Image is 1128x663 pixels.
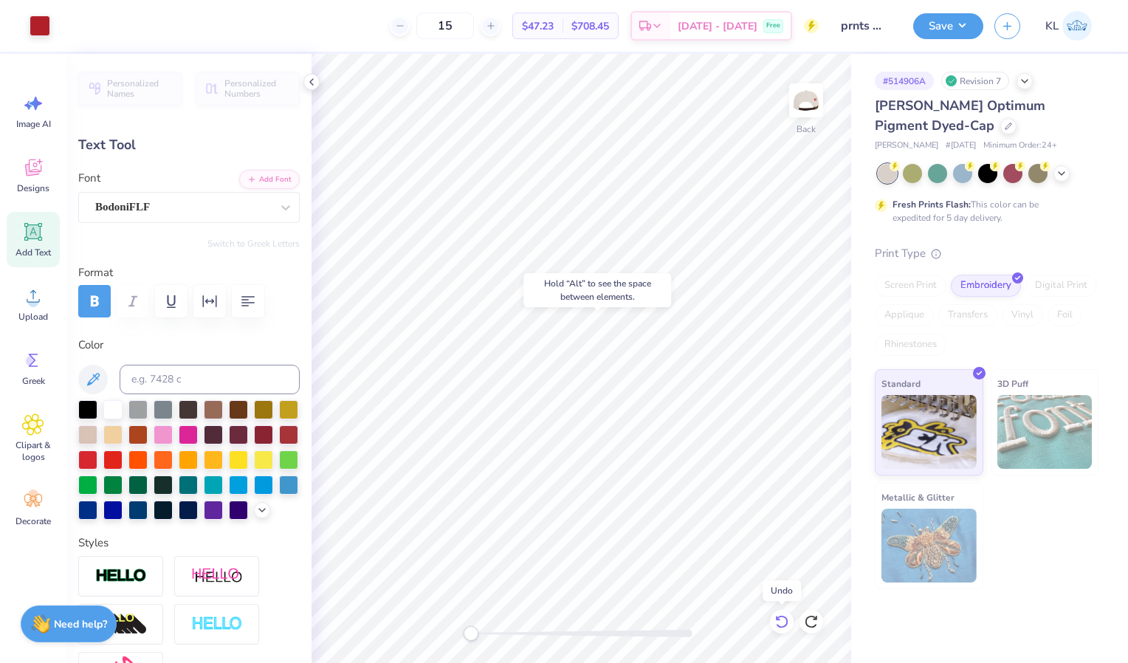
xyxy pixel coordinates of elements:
div: Text Tool [78,135,300,155]
span: Image AI [16,118,51,130]
label: Color [78,337,300,354]
button: Personalized Numbers [196,72,300,106]
span: Standard [881,376,921,391]
button: Switch to Greek Letters [207,238,300,250]
div: Accessibility label [464,626,478,641]
strong: Need help? [54,617,107,631]
span: 3D Puff [997,376,1028,391]
label: Styles [78,535,109,552]
span: [DATE] - [DATE] [678,18,757,34]
div: Screen Print [875,275,946,297]
span: Upload [18,311,48,323]
input: e.g. 7428 c [120,365,300,394]
span: Decorate [16,515,51,527]
div: Embroidery [951,275,1021,297]
div: Undo [763,580,801,601]
img: Standard [881,395,977,469]
img: Back [791,86,821,115]
div: Foil [1048,304,1082,326]
span: Metallic & Glitter [881,489,955,505]
span: Personalized Names [107,78,173,99]
button: Save [913,13,983,39]
img: Shadow [191,567,243,585]
div: Hold “Alt” to see the space between elements. [523,273,671,307]
img: Negative Space [191,616,243,633]
span: Greek [22,375,45,387]
div: Rhinestones [875,334,946,356]
button: Add Font [239,170,300,189]
strong: Fresh Prints Flash: [893,199,971,210]
span: [PERSON_NAME] [875,140,938,152]
span: Free [766,21,780,31]
label: Font [78,170,100,187]
span: Minimum Order: 24 + [983,140,1057,152]
span: # [DATE] [946,140,976,152]
div: Revision 7 [941,72,1009,90]
img: 3D Puff [997,395,1093,469]
div: # 514906A [875,72,934,90]
span: Add Text [16,247,51,258]
div: Back [797,123,816,136]
input: – – [416,13,474,39]
div: Applique [875,304,934,326]
div: Digital Print [1025,275,1097,297]
input: Untitled Design [830,11,902,41]
button: Personalized Names [78,72,182,106]
span: Clipart & logos [9,439,58,463]
div: Vinyl [1002,304,1043,326]
img: Metallic & Glitter [881,509,977,583]
span: $47.23 [522,18,554,34]
label: Format [78,264,300,281]
img: Kaitlynn Lawson [1062,11,1092,41]
span: $708.45 [571,18,609,34]
div: Transfers [938,304,997,326]
img: Stroke [95,568,147,585]
a: KL [1039,11,1098,41]
div: This color can be expedited for 5 day delivery. [893,198,1074,224]
span: [PERSON_NAME] Optimum Pigment Dyed-Cap [875,97,1045,134]
span: Designs [17,182,49,194]
img: 3D Illusion [95,613,147,636]
span: KL [1045,18,1059,35]
span: Personalized Numbers [224,78,291,99]
div: Print Type [875,245,1098,262]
